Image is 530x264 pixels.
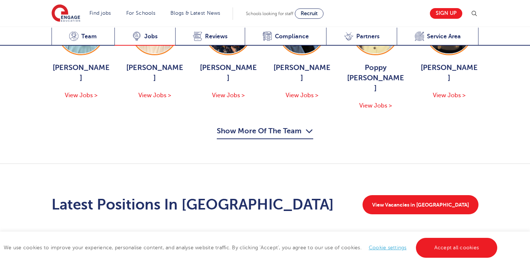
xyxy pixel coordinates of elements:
span: View Jobs > [433,92,466,99]
span: Partners [356,33,379,40]
h2: Latest Positions In [GEOGRAPHIC_DATA] [52,196,334,214]
a: Recruit [295,8,324,19]
a: Sign up [430,8,462,19]
a: [PERSON_NAME] View Jobs > [125,7,184,100]
a: Cookie settings [369,245,407,250]
span: We use cookies to improve your experience, personalise content, and analyse website traffic. By c... [4,245,499,250]
span: View Jobs > [65,92,98,99]
span: [PERSON_NAME] [199,63,258,83]
span: Recruit [301,11,318,16]
span: Service Area [427,33,461,40]
span: View Jobs > [286,92,318,99]
span: Schools looking for staff [246,11,293,16]
a: [PERSON_NAME] View Jobs > [272,7,331,100]
a: Partners [326,28,397,46]
span: Poppy [PERSON_NAME] [346,63,405,94]
a: [PERSON_NAME] View Jobs > [52,7,110,100]
span: [PERSON_NAME] [52,63,110,83]
a: Poppy [PERSON_NAME] View Jobs > [346,7,405,110]
a: For Schools [126,10,155,16]
span: View Jobs > [212,92,245,99]
span: [PERSON_NAME] [272,63,331,83]
a: Jobs [114,28,175,46]
a: View Vacancies in [GEOGRAPHIC_DATA] [363,195,478,214]
a: Accept all cookies [416,238,498,258]
a: [PERSON_NAME] View Jobs > [199,7,258,100]
span: [PERSON_NAME] [420,63,478,83]
span: [PERSON_NAME] [125,63,184,83]
img: Engage Education [52,4,80,23]
span: View Jobs > [138,92,171,99]
button: Show More Of The Team [217,125,313,139]
a: Find jobs [89,10,111,16]
a: Blogs & Latest News [170,10,220,16]
span: Team [81,33,97,40]
a: Compliance [245,28,326,46]
a: Service Area [397,28,478,46]
span: Jobs [144,33,158,40]
span: View Jobs > [359,102,392,109]
span: Reviews [205,33,227,40]
span: Compliance [275,33,309,40]
a: Reviews [175,28,245,46]
a: [PERSON_NAME] View Jobs > [420,7,478,100]
a: Team [52,28,114,46]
